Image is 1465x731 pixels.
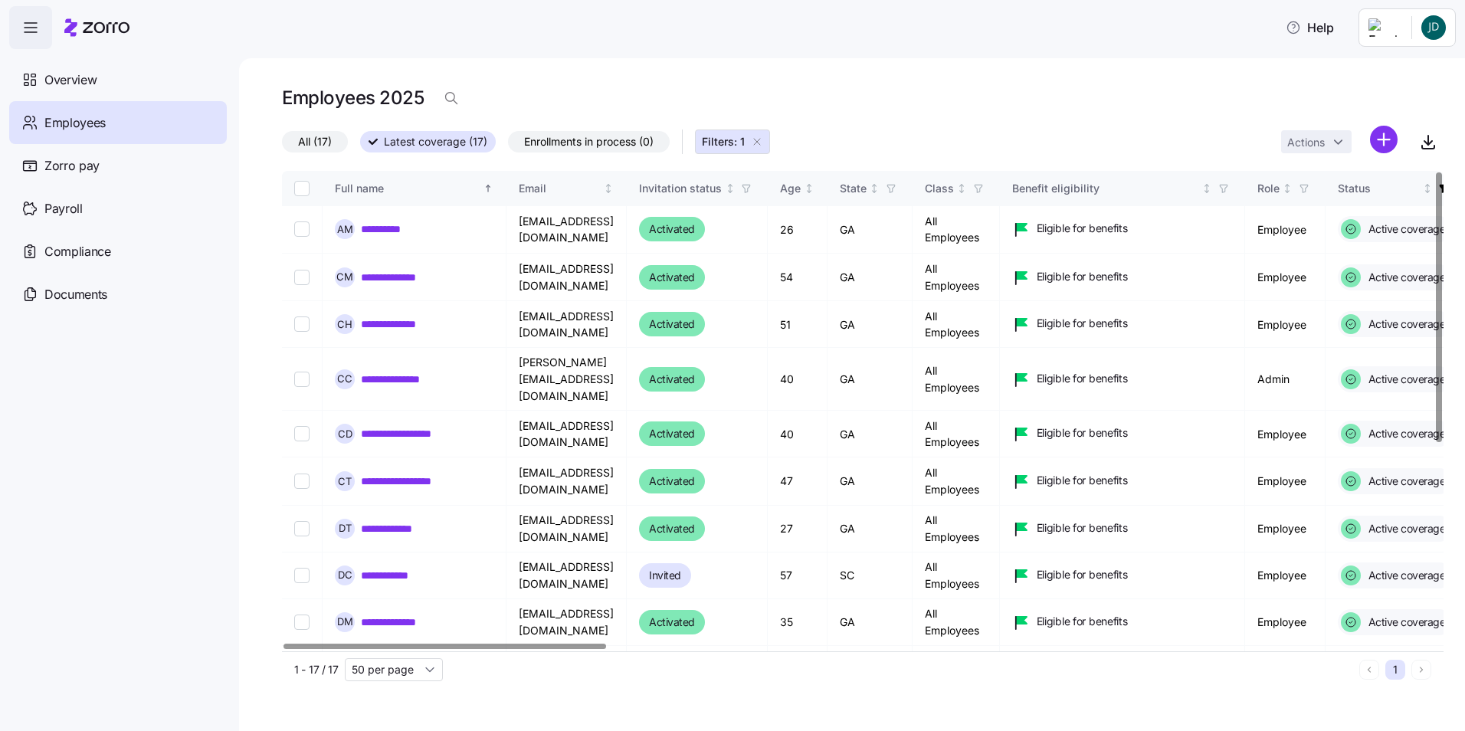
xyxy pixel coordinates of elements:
span: Active coverage [1364,615,1446,630]
div: Not sorted [956,183,967,194]
span: Eligible for benefits [1037,371,1128,386]
span: Activated [649,370,695,388]
input: Select record 6 [294,474,310,489]
span: Compliance [44,242,111,261]
span: Active coverage [1364,316,1446,332]
td: [EMAIL_ADDRESS][DOMAIN_NAME] [506,506,627,552]
td: GA [828,411,913,457]
button: Previous page [1359,660,1379,680]
input: Select record 3 [294,316,310,332]
div: Benefit eligibility [1012,180,1199,197]
span: Eligible for benefits [1037,520,1128,536]
td: GA [828,506,913,552]
div: Class [925,180,954,197]
span: Eligible for benefits [1037,473,1128,488]
td: Employee [1245,301,1326,348]
td: GA [828,599,913,646]
span: Activated [649,472,695,490]
td: 57 [768,552,828,599]
span: Payroll [44,199,83,218]
svg: add icon [1370,126,1398,153]
a: Documents [9,273,227,316]
span: Zorro pay [44,156,100,175]
input: Select record 2 [294,270,310,285]
span: C H [337,320,352,329]
span: 1 - 17 / 17 [294,662,339,677]
td: [EMAIL_ADDRESS][DOMAIN_NAME] [506,301,627,348]
span: Overview [44,70,97,90]
a: Payroll [9,187,227,230]
div: Age [780,180,801,197]
td: All Employees [913,206,1000,254]
th: Benefit eligibilityNot sorted [1000,171,1245,206]
input: Select record 9 [294,615,310,630]
span: C M [336,272,353,282]
div: Not sorted [1201,183,1212,194]
td: 40 [768,348,828,411]
span: Filters: 1 [702,134,745,149]
span: Documents [44,285,107,304]
span: Activated [649,520,695,538]
span: Eligible for benefits [1037,567,1128,582]
input: Select record 5 [294,426,310,441]
div: Email [519,180,601,197]
span: Actions [1287,137,1325,148]
td: All Employees [913,348,1000,411]
button: Filters: 1 [695,129,770,154]
span: D C [338,570,352,580]
span: Enrollments in process (0) [524,132,654,152]
div: Not sorted [1422,183,1433,194]
div: Not sorted [725,183,736,194]
td: 40 [768,411,828,457]
td: Employee [1245,599,1326,646]
span: Eligible for benefits [1037,614,1128,629]
td: [EMAIL_ADDRESS][DOMAIN_NAME] [506,206,627,254]
div: Status [1338,180,1420,197]
span: Active coverage [1364,372,1446,387]
h1: Employees 2025 [282,86,424,110]
span: Latest coverage (17) [384,132,487,152]
span: C T [338,477,352,487]
td: Employee [1245,206,1326,254]
th: RoleNot sorted [1245,171,1326,206]
th: EmailNot sorted [506,171,627,206]
span: D T [339,523,352,533]
td: 35 [768,599,828,646]
span: Eligible for benefits [1037,316,1128,331]
span: Activated [649,220,695,238]
span: Eligible for benefits [1037,221,1128,236]
input: Select all records [294,181,310,196]
th: Invitation statusNot sorted [627,171,768,206]
span: Activated [649,613,695,631]
div: Role [1257,180,1280,197]
span: Invited [649,566,681,585]
td: [EMAIL_ADDRESS][DOMAIN_NAME] [506,254,627,301]
td: All Employees [913,506,1000,552]
td: [EMAIL_ADDRESS][DOMAIN_NAME] [506,552,627,599]
td: GA [828,301,913,348]
td: All Employees [913,254,1000,301]
div: Sorted ascending [483,183,493,194]
span: All (17) [298,132,332,152]
div: Not sorted [869,183,880,194]
a: Overview [9,58,227,101]
td: 54 [768,254,828,301]
td: All Employees [913,411,1000,457]
span: Active coverage [1364,270,1446,285]
td: GA [828,254,913,301]
span: A M [337,225,353,234]
span: Eligible for benefits [1037,425,1128,441]
span: C C [337,374,352,384]
td: 47 [768,457,828,505]
input: Select record 8 [294,568,310,583]
div: Not sorted [603,183,614,194]
td: Employee [1245,457,1326,505]
span: C D [338,429,352,439]
span: Active coverage [1364,474,1446,489]
span: Help [1286,18,1334,37]
th: AgeNot sorted [768,171,828,206]
input: Select record 7 [294,521,310,536]
div: Not sorted [804,183,814,194]
th: ClassNot sorted [913,171,1000,206]
th: StateNot sorted [828,171,913,206]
